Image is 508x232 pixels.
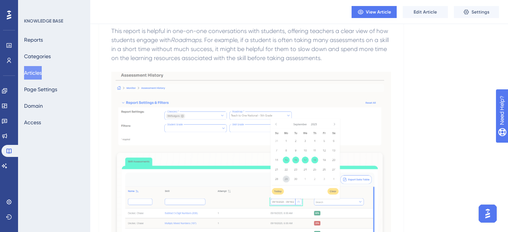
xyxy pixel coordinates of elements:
span: . For example, if a student is often taking many assessments on a skill in a short time without m... [111,36,390,62]
span: View Article [366,9,391,15]
button: Domain [24,99,43,113]
button: Edit Article [403,6,448,18]
button: Reports [24,33,43,47]
button: Page Settings [24,83,57,96]
button: Settings [454,6,499,18]
div: KNOWLEDGE BASE [24,18,63,24]
span: Need Help? [18,2,47,11]
em: Roadmaps [171,36,201,44]
span: Settings [472,9,490,15]
span: Edit Article [414,9,437,15]
button: Access [24,116,41,129]
button: View Article [352,6,397,18]
iframe: UserGuiding AI Assistant Launcher [476,202,499,225]
span: This report is helpful in one-on-one conversations with students, offering teachers a clear view ... [111,27,390,44]
button: Articles [24,66,42,80]
button: Categories [24,50,51,63]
